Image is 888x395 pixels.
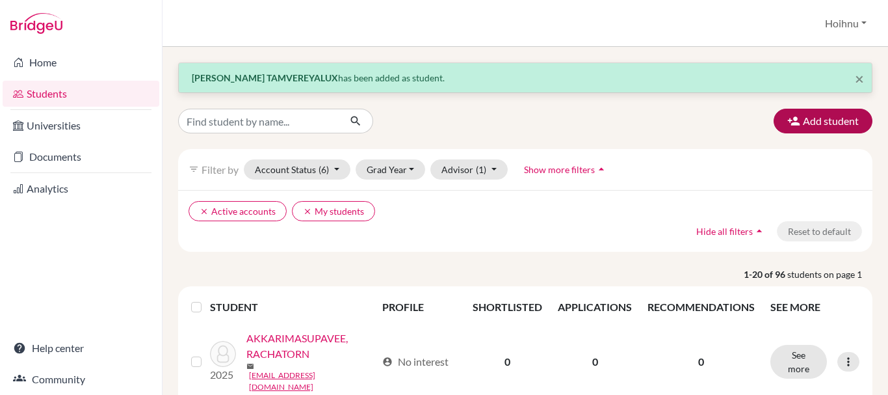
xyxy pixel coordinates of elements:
[476,164,486,175] span: (1)
[382,354,449,370] div: No interest
[819,11,872,36] button: Hoihnu
[10,13,62,34] img: Bridge-U
[647,354,755,370] p: 0
[192,71,859,85] p: has been added as student.
[777,221,862,241] button: Reset to default
[685,221,777,241] button: Hide all filtersarrow_drop_up
[3,49,159,75] a: Home
[3,176,159,202] a: Analytics
[430,159,508,180] button: Advisor(1)
[855,69,864,88] span: ×
[192,72,338,83] strong: [PERSON_NAME] TAMVEREYALUX
[210,292,375,323] th: STUDENT
[3,144,159,170] a: Documents
[382,357,393,367] span: account_circle
[319,164,329,175] span: (6)
[202,163,239,176] span: Filter by
[210,367,236,383] p: 2025
[246,362,254,370] span: mail
[249,370,377,393] a: [EMAIL_ADDRESS][DOMAIN_NAME]
[763,292,867,323] th: SEE MORE
[246,331,377,362] a: AKKARIMASUPAVEE, RACHATORN
[513,159,619,180] button: Show more filtersarrow_drop_up
[178,109,339,133] input: Find student by name...
[595,163,608,176] i: arrow_drop_up
[770,345,827,379] button: See more
[744,267,787,281] strong: 1-20 of 96
[356,159,426,180] button: Grad Year
[189,164,199,174] i: filter_list
[855,71,864,87] button: Close
[3,366,159,392] a: Community
[244,159,350,180] button: Account Status(6)
[3,81,159,107] a: Students
[292,201,375,221] button: clearMy students
[3,335,159,361] a: Help center
[524,164,595,175] span: Show more filters
[465,292,550,323] th: SHORTLISTED
[787,267,872,281] span: students on page 1
[696,226,753,237] span: Hide all filters
[200,207,209,216] i: clear
[640,292,763,323] th: RECOMMENDATIONS
[753,225,766,238] i: arrow_drop_up
[374,292,465,323] th: PROFILE
[550,292,640,323] th: APPLICATIONS
[3,113,159,139] a: Universities
[189,201,287,221] button: clearActive accounts
[210,341,236,367] img: AKKARIMASUPAVEE, RACHATORN
[774,109,872,133] button: Add student
[303,207,312,216] i: clear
